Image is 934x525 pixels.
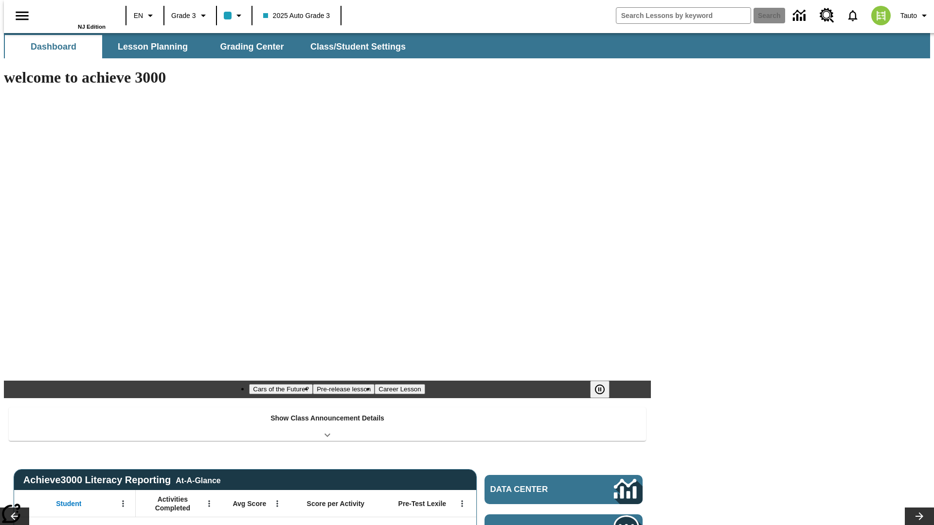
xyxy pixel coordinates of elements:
[398,499,447,508] span: Pre-Test Lexile
[270,413,384,423] p: Show Class Announcement Details
[590,381,619,398] div: Pause
[616,8,751,23] input: search field
[220,41,284,52] span: Grading Center
[814,2,840,29] a: Resource Center, Will open in new tab
[485,475,643,504] a: Data Center
[4,33,930,58] div: SubNavbar
[56,499,81,508] span: Student
[249,384,313,394] button: Slide 1 Cars of the Future?
[202,496,216,511] button: Open Menu
[905,507,934,525] button: Lesson carousel, Next
[203,35,301,58] button: Grading Center
[233,499,266,508] span: Avg Score
[303,35,413,58] button: Class/Student Settings
[141,495,205,512] span: Activities Completed
[897,7,934,24] button: Profile/Settings
[4,69,651,87] h1: welcome to achieve 3000
[871,6,891,25] img: avatar image
[171,11,196,21] span: Grade 3
[104,35,201,58] button: Lesson Planning
[134,11,143,21] span: EN
[42,4,106,24] a: Home
[490,485,581,494] span: Data Center
[900,11,917,21] span: Tauto
[787,2,814,29] a: Data Center
[116,496,130,511] button: Open Menu
[313,384,375,394] button: Slide 2 Pre-release lesson
[455,496,469,511] button: Open Menu
[167,7,213,24] button: Grade: Grade 3, Select a grade
[8,1,36,30] button: Open side menu
[23,474,221,486] span: Achieve3000 Literacy Reporting
[270,496,285,511] button: Open Menu
[840,3,865,28] a: Notifications
[129,7,161,24] button: Language: EN, Select a language
[590,381,610,398] button: Pause
[4,35,414,58] div: SubNavbar
[42,3,106,30] div: Home
[307,499,365,508] span: Score per Activity
[5,35,102,58] button: Dashboard
[31,41,76,52] span: Dashboard
[220,7,249,24] button: Class color is light blue. Change class color
[9,407,646,441] div: Show Class Announcement Details
[78,24,106,30] span: NJ Edition
[865,3,897,28] button: Select a new avatar
[263,11,330,21] span: 2025 Auto Grade 3
[310,41,406,52] span: Class/Student Settings
[176,474,220,485] div: At-A-Glance
[118,41,188,52] span: Lesson Planning
[375,384,425,394] button: Slide 3 Career Lesson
